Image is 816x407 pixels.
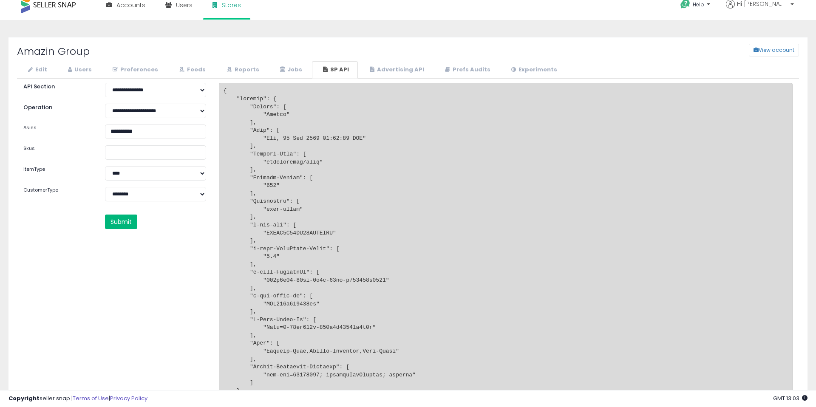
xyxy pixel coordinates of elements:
[8,394,40,402] strong: Copyright
[17,187,99,194] label: CustomerType
[17,145,99,152] label: Skus
[773,394,807,402] span: 2025-09-18 13:03 GMT
[11,46,342,57] h2: Amazin Group
[176,1,193,9] span: Users
[57,61,101,79] a: Users
[110,394,147,402] a: Privacy Policy
[749,44,799,57] button: View account
[116,1,145,9] span: Accounts
[215,61,268,79] a: Reports
[168,61,215,79] a: Feeds
[359,61,433,79] a: Advertising API
[693,1,704,8] span: Help
[269,61,311,79] a: Jobs
[500,61,566,79] a: Experiments
[17,83,99,91] label: API Section
[222,1,241,9] span: Stores
[8,395,147,403] div: seller snap | |
[105,215,137,229] button: Submit
[17,166,99,173] label: ItemType
[434,61,499,79] a: Prefs Audits
[312,61,358,79] a: SP API
[102,61,167,79] a: Preferences
[17,61,56,79] a: Edit
[742,44,755,57] a: View account
[17,104,99,112] label: Operation
[17,124,99,131] label: Asins
[73,394,109,402] a: Terms of Use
